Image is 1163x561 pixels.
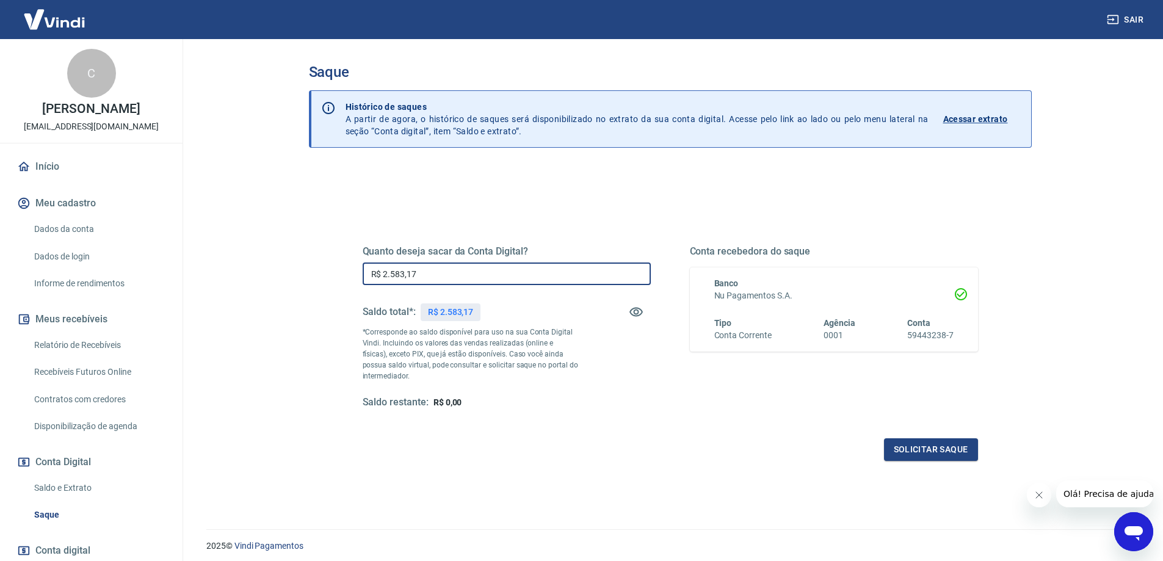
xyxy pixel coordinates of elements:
p: *Corresponde ao saldo disponível para uso na sua Conta Digital Vindi. Incluindo os valores das ve... [363,327,579,382]
iframe: Mensagem da empresa [1056,480,1153,507]
button: Meus recebíveis [15,306,168,333]
a: Contratos com credores [29,387,168,412]
a: Disponibilização de agenda [29,414,168,439]
h6: 59443238-7 [907,329,954,342]
h6: 0001 [824,329,855,342]
p: [EMAIL_ADDRESS][DOMAIN_NAME] [24,120,159,133]
a: Dados da conta [29,217,168,242]
a: Recebíveis Futuros Online [29,360,168,385]
a: Relatório de Recebíveis [29,333,168,358]
p: 2025 © [206,540,1134,552]
button: Sair [1104,9,1148,31]
p: Histórico de saques [346,101,929,113]
span: Olá! Precisa de ajuda? [7,9,103,18]
button: Solicitar saque [884,438,978,461]
p: [PERSON_NAME] [42,103,140,115]
h5: Quanto deseja sacar da Conta Digital? [363,245,651,258]
a: Informe de rendimentos [29,271,168,296]
span: R$ 0,00 [433,397,462,407]
a: Saldo e Extrato [29,476,168,501]
span: Tipo [714,318,732,328]
span: Conta [907,318,930,328]
h5: Conta recebedora do saque [690,245,978,258]
button: Conta Digital [15,449,168,476]
a: Dados de login [29,244,168,269]
h3: Saque [309,63,1032,81]
div: C [67,49,116,98]
span: Agência [824,318,855,328]
span: Conta digital [35,542,90,559]
p: A partir de agora, o histórico de saques será disponibilizado no extrato da sua conta digital. Ac... [346,101,929,137]
p: R$ 2.583,17 [428,306,473,319]
h5: Saldo restante: [363,396,429,409]
a: Acessar extrato [943,101,1021,137]
p: Acessar extrato [943,113,1008,125]
h6: Nu Pagamentos S.A. [714,289,954,302]
h5: Saldo total*: [363,306,416,318]
button: Meu cadastro [15,190,168,217]
img: Vindi [15,1,94,38]
iframe: Fechar mensagem [1027,483,1051,507]
span: Banco [714,278,739,288]
a: Saque [29,502,168,527]
a: Início [15,153,168,180]
h6: Conta Corrente [714,329,772,342]
iframe: Botão para abrir a janela de mensagens [1114,512,1153,551]
a: Vindi Pagamentos [234,541,303,551]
